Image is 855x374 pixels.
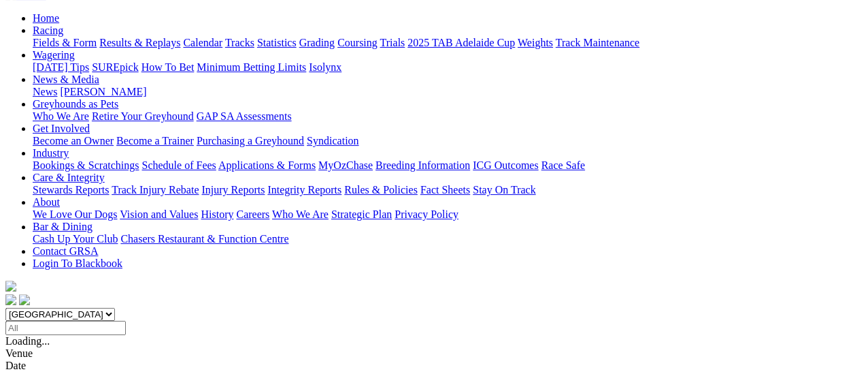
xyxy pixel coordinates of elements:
div: News & Media [33,86,850,98]
img: logo-grsa-white.png [5,281,16,292]
a: Integrity Reports [267,184,341,196]
div: About [33,208,850,221]
a: About [33,196,60,208]
a: Tracks [225,37,254,48]
a: Stewards Reports [33,184,109,196]
a: Racing [33,25,63,36]
a: [DATE] Tips [33,61,89,73]
a: Track Injury Rebate [112,184,199,196]
a: Coursing [337,37,378,48]
div: Bar & Dining [33,233,850,245]
img: twitter.svg [19,294,30,305]
a: Injury Reports [201,184,265,196]
div: Date [5,360,850,372]
a: News [33,86,57,97]
a: Who We Are [272,208,329,220]
a: Results & Replays [99,37,180,48]
a: [PERSON_NAME] [60,86,146,97]
div: Wagering [33,61,850,74]
a: Industry [33,147,69,159]
a: Greyhounds as Pets [33,98,118,110]
a: Trials [380,37,405,48]
a: SUREpick [92,61,138,73]
a: Rules & Policies [344,184,418,196]
a: Home [33,12,59,24]
a: Statistics [257,37,297,48]
a: Stay On Track [473,184,535,196]
a: Syndication [307,135,358,146]
a: History [201,208,233,220]
a: GAP SA Assessments [197,110,292,122]
a: Care & Integrity [33,172,105,183]
a: Who We Are [33,110,89,122]
a: Fact Sheets [420,184,470,196]
a: Grading [299,37,335,48]
a: Become an Owner [33,135,114,146]
a: Purchasing a Greyhound [197,135,304,146]
div: Racing [33,37,850,49]
a: Retire Your Greyhound [92,110,194,122]
a: Strategic Plan [331,208,392,220]
a: Schedule of Fees [141,159,216,171]
a: Chasers Restaurant & Function Centre [120,233,288,245]
a: Breeding Information [375,159,470,171]
input: Select date [5,321,126,335]
a: Race Safe [541,159,584,171]
div: Get Involved [33,135,850,147]
a: Login To Blackbook [33,258,122,269]
a: Privacy Policy [395,208,458,220]
a: Become a Trainer [116,135,194,146]
a: Careers [236,208,269,220]
a: Wagering [33,49,75,61]
a: Track Maintenance [556,37,639,48]
a: Vision and Values [120,208,198,220]
a: Cash Up Your Club [33,233,118,245]
span: Loading... [5,335,50,347]
div: Venue [5,347,850,360]
a: Calendar [183,37,222,48]
a: How To Bet [141,61,195,73]
a: 2025 TAB Adelaide Cup [407,37,515,48]
a: Get Involved [33,123,90,134]
a: Fields & Form [33,37,97,48]
a: Applications & Forms [218,159,316,171]
a: News & Media [33,74,99,85]
a: Weights [518,37,553,48]
a: MyOzChase [318,159,373,171]
div: Care & Integrity [33,184,850,196]
a: Isolynx [309,61,341,73]
a: ICG Outcomes [473,159,538,171]
a: Bookings & Scratchings [33,159,139,171]
a: Bar & Dining [33,221,93,232]
img: facebook.svg [5,294,16,305]
a: Minimum Betting Limits [197,61,306,73]
div: Industry [33,159,850,172]
a: Contact GRSA [33,245,98,257]
div: Greyhounds as Pets [33,110,850,123]
a: We Love Our Dogs [33,208,117,220]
